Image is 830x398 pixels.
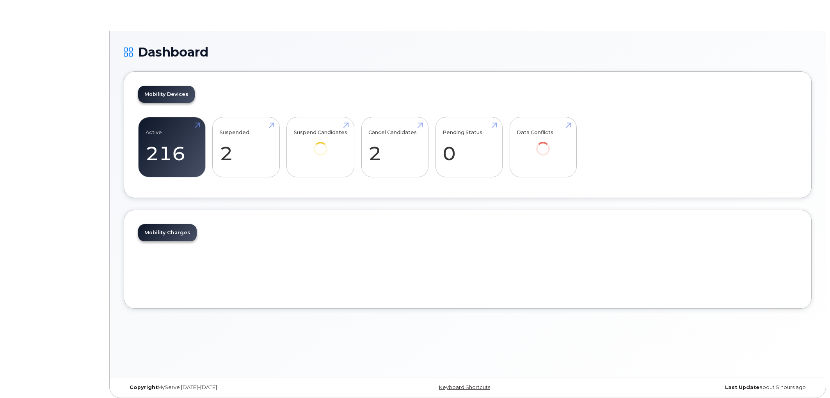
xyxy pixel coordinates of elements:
a: Mobility Charges [138,224,197,241]
strong: Last Update [725,384,759,390]
a: Cancel Candidates 2 [368,122,421,173]
a: Suspended 2 [220,122,272,173]
a: Suspend Candidates [294,122,347,166]
a: Active 216 [146,122,198,173]
div: MyServe [DATE]–[DATE] [124,384,353,391]
a: Mobility Devices [138,86,195,103]
h1: Dashboard [124,45,812,59]
a: Pending Status 0 [443,122,495,173]
a: Data Conflicts [517,122,569,166]
a: Keyboard Shortcuts [439,384,490,390]
div: about 5 hours ago [582,384,812,391]
strong: Copyright [130,384,158,390]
